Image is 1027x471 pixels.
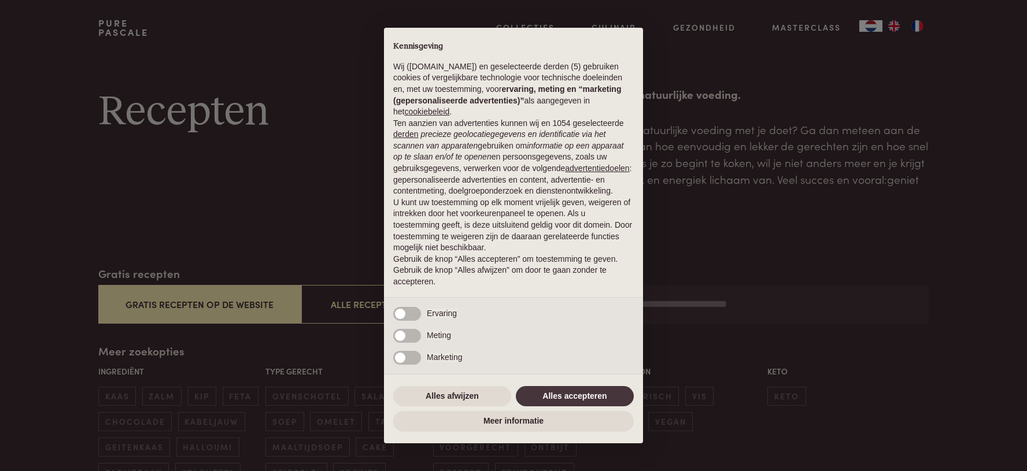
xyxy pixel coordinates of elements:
em: informatie op een apparaat op te slaan en/of te openen [393,141,624,162]
span: Ervaring [427,309,457,318]
button: derden [393,129,419,140]
p: Ten aanzien van advertenties kunnen wij en 1054 geselecteerde gebruiken om en persoonsgegevens, z... [393,118,634,197]
p: Wij ([DOMAIN_NAME]) en geselecteerde derden (5) gebruiken cookies of vergelijkbare technologie vo... [393,61,634,118]
button: Alles accepteren [516,386,634,407]
strong: ervaring, meting en “marketing (gepersonaliseerde advertenties)” [393,84,621,105]
a: cookiebeleid [404,107,449,116]
button: advertentiedoelen [565,163,629,175]
h2: Kennisgeving [393,42,634,52]
p: U kunt uw toestemming op elk moment vrijelijk geven, weigeren of intrekken door het voorkeurenpan... [393,197,634,254]
button: Meer informatie [393,411,634,432]
em: precieze geolocatiegegevens en identificatie via het scannen van apparaten [393,129,605,150]
span: Marketing [427,353,462,362]
p: Gebruik de knop “Alles accepteren” om toestemming te geven. Gebruik de knop “Alles afwijzen” om d... [393,254,634,288]
span: Meting [427,331,451,340]
button: Alles afwijzen [393,386,511,407]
